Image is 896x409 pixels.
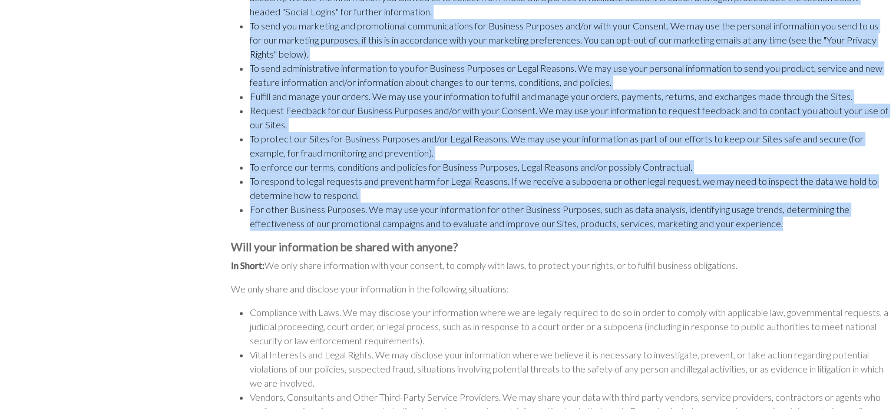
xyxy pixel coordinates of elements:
[250,61,889,89] li: To send administrative information to you for Business Purposes or Legal Reasons. We may use your...
[250,174,889,202] li: To respond to legal requests and prevent harm for Legal Reasons. If we receive a subpoena or othe...
[282,6,339,17] a: "Social Logins"
[250,202,889,231] li: For other Business Purposes. We may use your information for other Business Purposes, such as dat...
[250,305,889,348] li: Compliance with Laws. We may disclose your information where we are legally required to do so in ...
[250,160,889,174] li: To enforce our terms, conditions and policies for Business Purposes, Legal Reasons and/or possibl...
[250,348,889,390] li: Vital Interests and Legal Rights. We may disclose your information where we believe it is necessa...
[231,240,889,254] h3: Will your information be shared with anyone?
[231,258,889,272] p: We only share information with your consent, to comply with laws, to protect your rights, or to f...
[250,104,889,132] li: Request Feedback for our Business Purposes and/or with your Consent. We may use your information ...
[250,89,889,104] li: Fulfill and manage your orders. We may use your information to fulfill and manage your orders, pa...
[250,132,889,160] li: To protect our Sites for Business Purposes and/or Legal Reasons. We may use your information as p...
[231,282,889,296] p: We only share and disclose your information in the following situations:
[231,260,264,271] em: In Short:
[250,19,889,61] li: To send you marketing and promotional communications for Business Purposes and/or with your Conse...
